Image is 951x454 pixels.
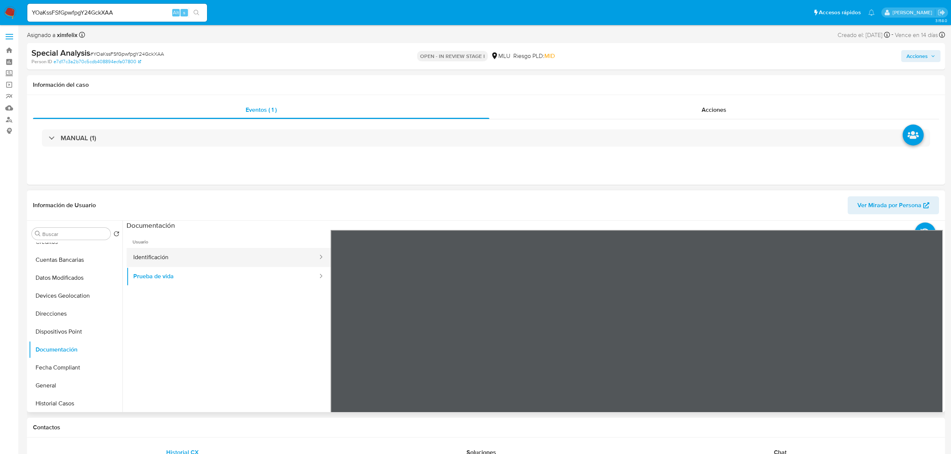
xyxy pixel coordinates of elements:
p: OPEN - IN REVIEW STAGE I [417,51,488,61]
span: Accesos rápidos [819,9,861,16]
h3: MANUAL (1) [61,134,96,142]
span: Riesgo PLD: [513,52,555,60]
button: Fecha Compliant [29,359,122,377]
button: Datos Modificados [29,269,122,287]
span: Acciones [906,50,928,62]
h1: Información de Usuario [33,202,96,209]
button: Historial Casos [29,395,122,412]
button: Ver Mirada por Persona [848,196,939,214]
span: Eventos ( 1 ) [246,105,277,114]
span: Alt [173,9,179,16]
div: MANUAL (1) [42,129,930,147]
button: Direcciones [29,305,122,323]
span: # YOaKssFSfGpwfpgY24GckXAA [90,50,164,58]
button: Dispositivos Point [29,323,122,341]
span: s [183,9,185,16]
input: Buscar usuario o caso... [27,8,207,18]
button: Buscar [35,231,41,237]
a: Salir [938,9,945,16]
button: Devices Geolocation [29,287,122,305]
button: Cuentas Bancarias [29,251,122,269]
a: e7d17c3a2b70c5cdb408894ecfa07800 [54,58,141,65]
button: Volver al orden por defecto [113,231,119,239]
button: search-icon [189,7,204,18]
span: Ver Mirada por Persona [857,196,921,214]
span: Vence en 14 días [895,31,938,39]
span: Asignado a [27,31,78,39]
button: Documentación [29,341,122,359]
span: Acciones [702,105,726,114]
b: Person ID [31,58,52,65]
p: ximena.felix@mercadolibre.com [893,9,935,16]
a: Notificaciones [868,9,875,16]
b: ximfelix [55,31,78,39]
input: Buscar [42,231,107,237]
b: Special Analysis [31,47,90,59]
button: Acciones [901,50,941,62]
span: MID [544,52,555,60]
h1: Contactos [33,424,939,431]
div: MLU [491,52,510,60]
div: Creado el: [DATE] [838,30,890,40]
button: General [29,377,122,395]
span: - [891,30,893,40]
h1: Información del caso [33,81,939,89]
